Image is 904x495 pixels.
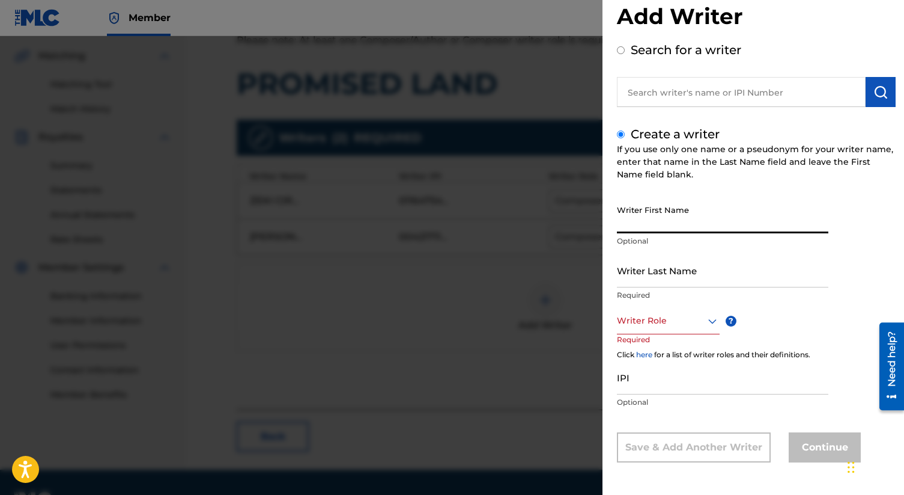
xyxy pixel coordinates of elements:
p: Required [617,334,663,361]
div: Sürükle [848,449,855,485]
img: Top Rightsholder [107,11,121,25]
label: Search for a writer [631,43,741,57]
div: Click for a list of writer roles and their definitions. [617,349,896,360]
label: Create a writer [631,127,720,141]
span: ? [726,316,736,327]
p: Optional [617,236,828,247]
input: Search writer's name or IPI Number [617,77,866,107]
img: MLC Logo [14,9,61,26]
div: Sohbet Aracı [844,437,904,495]
iframe: Resource Center [870,318,904,415]
div: If you use only one name or a pseudonym for your writer name, enter that name in the Last Name fi... [617,143,896,181]
span: Member [129,11,171,25]
img: Search Works [873,85,888,99]
a: here [636,350,652,359]
p: Optional [617,397,828,408]
iframe: Chat Widget [844,437,904,495]
p: Required [617,290,828,301]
